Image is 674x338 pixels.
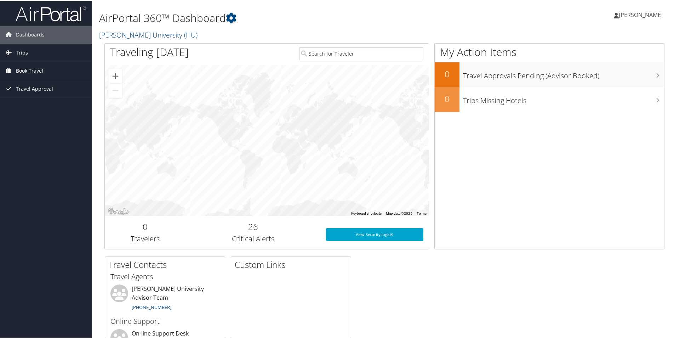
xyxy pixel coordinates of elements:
h2: Custom Links [235,258,351,270]
h1: Traveling [DATE] [110,44,189,59]
h3: Travel Approvals Pending (Advisor Booked) [463,67,664,80]
h2: 0 [110,220,181,232]
a: 0Travel Approvals Pending (Advisor Booked) [435,62,664,86]
img: Google [107,206,130,215]
li: [PERSON_NAME] University Advisor Team [107,284,223,313]
input: Search for Traveler [299,46,423,60]
a: View SecurityLogic® [326,227,423,240]
span: Map data ©2025 [386,211,412,215]
span: Trips [16,43,28,61]
a: [PHONE_NUMBER] [132,303,171,310]
a: Open this area in Google Maps (opens a new window) [107,206,130,215]
button: Zoom in [108,68,122,83]
h3: Online Support [110,316,219,326]
h3: Travelers [110,233,181,243]
img: airportal-logo.png [16,5,86,21]
button: Keyboard shortcuts [351,210,382,215]
h1: AirPortal 360™ Dashboard [99,10,480,25]
h2: 0 [435,92,459,104]
button: Zoom out [108,83,122,97]
span: [PERSON_NAME] [619,10,663,18]
h3: Critical Alerts [191,233,315,243]
h2: 26 [191,220,315,232]
a: Terms (opens in new tab) [417,211,427,215]
a: [PERSON_NAME] University (HU) [99,29,199,39]
h2: 0 [435,67,459,79]
h3: Trips Missing Hotels [463,91,664,105]
span: Dashboards [16,25,45,43]
span: Book Travel [16,61,43,79]
span: Travel Approval [16,79,53,97]
h2: Travel Contacts [109,258,225,270]
h3: Travel Agents [110,271,219,281]
a: 0Trips Missing Hotels [435,86,664,111]
h1: My Action Items [435,44,664,59]
a: [PERSON_NAME] [614,4,670,25]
